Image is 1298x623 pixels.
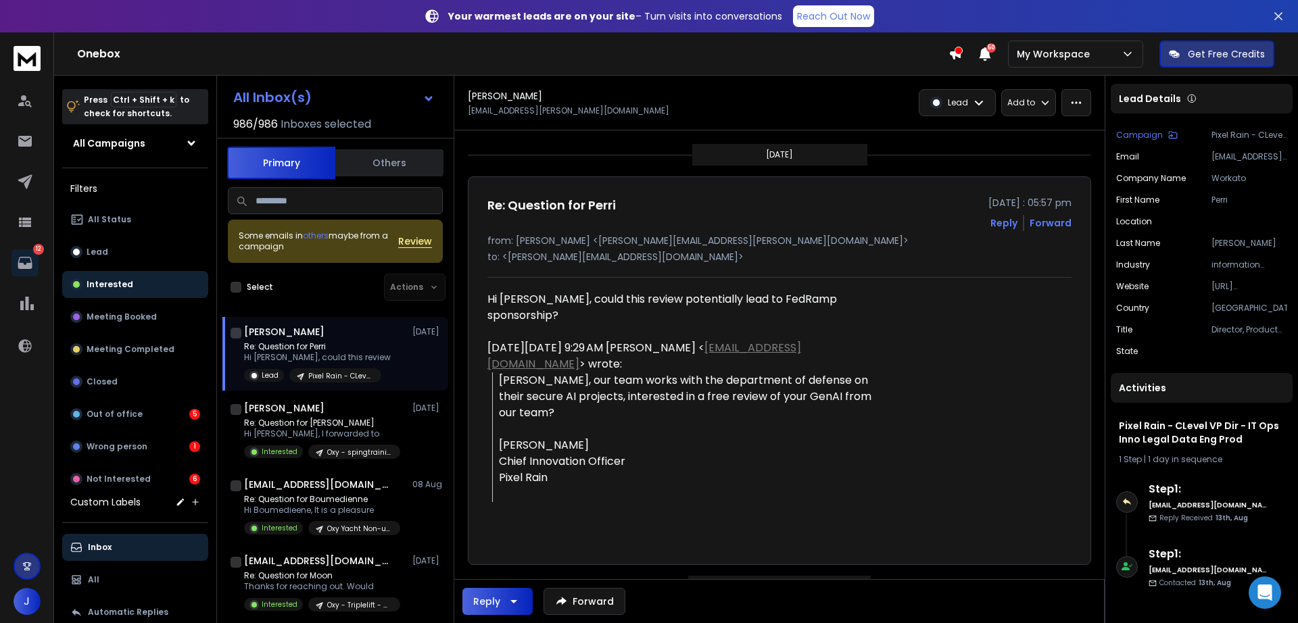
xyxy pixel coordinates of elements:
p: – Turn visits into conversations [448,9,782,23]
p: [PERSON_NAME] [1211,238,1287,249]
h1: [EMAIL_ADDRESS][DOMAIN_NAME] [244,554,393,568]
p: from: [PERSON_NAME] <[PERSON_NAME][EMAIL_ADDRESS][PERSON_NAME][DOMAIN_NAME]> [487,234,1072,247]
div: [PERSON_NAME] [499,437,882,453]
p: Re: Question for Boumedienne [244,494,400,505]
p: Reach Out Now [797,9,870,23]
p: Interested [87,279,133,290]
p: Meeting Completed [87,344,174,355]
p: to: <[PERSON_NAME][EMAIL_ADDRESS][DOMAIN_NAME]> [487,250,1072,264]
p: Pixel Rain - CLevel VP Dir - IT Ops Inno Legal Data Eng Prod [1211,130,1287,141]
p: Oxy - Triplelift - mkt growth - US [327,600,392,610]
button: All Status [62,206,208,233]
p: Lead Details [1119,92,1181,105]
p: Inbox [88,542,112,553]
div: Some emails in maybe from a campaign [239,230,398,252]
span: 986 / 986 [233,116,278,132]
span: Ctrl + Shift + k [111,92,176,107]
button: Get Free Credits [1159,41,1274,68]
div: 5 [189,409,200,420]
p: Thanks for reaching out. Would [244,581,400,592]
p: Company Name [1116,173,1186,184]
label: Select [247,282,273,293]
p: All [88,574,99,585]
button: Interested [62,271,208,298]
h3: Inboxes selected [281,116,371,132]
p: [EMAIL_ADDRESS][PERSON_NAME][DOMAIN_NAME] [1211,151,1287,162]
button: All Campaigns [62,130,208,157]
p: 08 Aug [412,479,443,490]
p: [DATE] [412,326,443,337]
button: Others [335,148,443,178]
p: Interested [262,447,297,457]
p: information technology & services [1211,259,1287,270]
div: Pixel Rain [499,470,882,486]
p: Email [1116,151,1139,162]
button: Inbox [62,534,208,561]
div: Reply [473,595,500,608]
p: State [1116,346,1138,357]
div: Open Intercom Messenger [1249,576,1281,609]
p: Perri [1211,195,1287,205]
p: Get Free Credits [1188,47,1265,61]
p: Out of office [87,409,143,420]
p: Meeting Booked [87,311,157,322]
p: Wrong person [87,441,147,452]
p: Oxy - spingtraining - mkt sales ops [327,447,392,457]
p: Director, Product Marketing, Commercial Segment [1211,324,1287,335]
p: [GEOGRAPHIC_DATA] [1211,303,1287,314]
p: Interested [262,523,297,533]
div: | [1119,454,1284,465]
h1: All Campaigns [73,136,145,150]
p: My Workspace [1017,47,1095,61]
h3: Custom Labels [70,495,141,509]
p: [DATE] [766,149,793,160]
p: Contacted [1159,578,1231,588]
p: Not Interested [87,474,151,484]
button: Not Interested6 [62,466,208,493]
div: 6 [189,474,200,484]
h1: Re: Question for Perri [487,196,616,215]
a: 12 [11,249,39,276]
p: Last Name [1116,238,1160,249]
h6: [EMAIL_ADDRESS][DOMAIN_NAME] [1149,500,1267,510]
p: website [1116,281,1149,292]
h1: [PERSON_NAME] [244,401,324,415]
p: Pixel Rain - CLevel VP Dir - IT Ops Inno Legal Data Eng Prod [308,371,373,381]
button: Meeting Completed [62,336,208,363]
div: Activities [1111,373,1293,403]
p: Re: Question for Moon [244,570,400,581]
a: Reach Out Now [793,5,874,27]
p: Lead [948,97,968,108]
div: Hi [PERSON_NAME], could this review potentially lead to FedRamp sponsorship? [487,291,882,324]
h6: Step 1 : [1149,546,1267,562]
p: Country [1116,303,1149,314]
p: [EMAIL_ADDRESS][PERSON_NAME][DOMAIN_NAME] [468,105,669,116]
h1: [PERSON_NAME] [468,89,542,103]
p: Re: Question for Perri [244,341,391,352]
p: Hi [PERSON_NAME], I forwarded to [244,428,400,439]
button: Wrong person1 [62,433,208,460]
p: Workato [1211,173,1287,184]
p: location [1116,216,1152,227]
button: Primary [227,147,335,179]
div: [PERSON_NAME], our team works with the department of defense on their secure AI projects, interes... [499,372,882,421]
button: J [14,588,41,615]
a: [EMAIL_ADDRESS][DOMAIN_NAME] [487,340,801,372]
span: Review [398,234,432,248]
span: 1 Step [1119,453,1142,465]
button: Out of office5 [62,401,208,428]
button: All Inbox(s) [222,84,446,111]
p: Oxy Yacht Non-us Relaunch-- re run [327,524,392,534]
p: Re: Question for [PERSON_NAME] [244,418,400,428]
button: Reply [462,588,533,615]
p: Add to [1007,97,1035,108]
p: First Name [1116,195,1159,205]
p: All Status [88,214,131,225]
p: Interested [262,599,297,609]
p: title [1116,324,1132,335]
h6: Step 1 : [1149,481,1267,497]
p: Closed [87,376,118,387]
button: Campaign [1116,130,1178,141]
h1: [PERSON_NAME] [244,325,324,339]
h6: [EMAIL_ADDRESS][DOMAIN_NAME] [1149,565,1267,575]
